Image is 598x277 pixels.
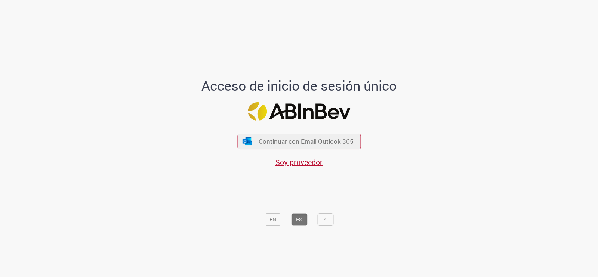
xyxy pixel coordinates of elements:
a: Soy proveedor [275,157,323,167]
span: Continuar con Email Outlook 365 [259,137,354,146]
button: PT [317,213,333,226]
img: ícone Azure/Microsoft 360 [242,137,253,145]
button: ES [291,213,307,226]
button: EN [265,213,281,226]
h1: Acceso de inicio de sesión único [195,78,403,93]
button: ícone Azure/Microsoft 360 Continuar con Email Outlook 365 [237,134,361,149]
img: Logo ABInBev [248,102,350,121]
